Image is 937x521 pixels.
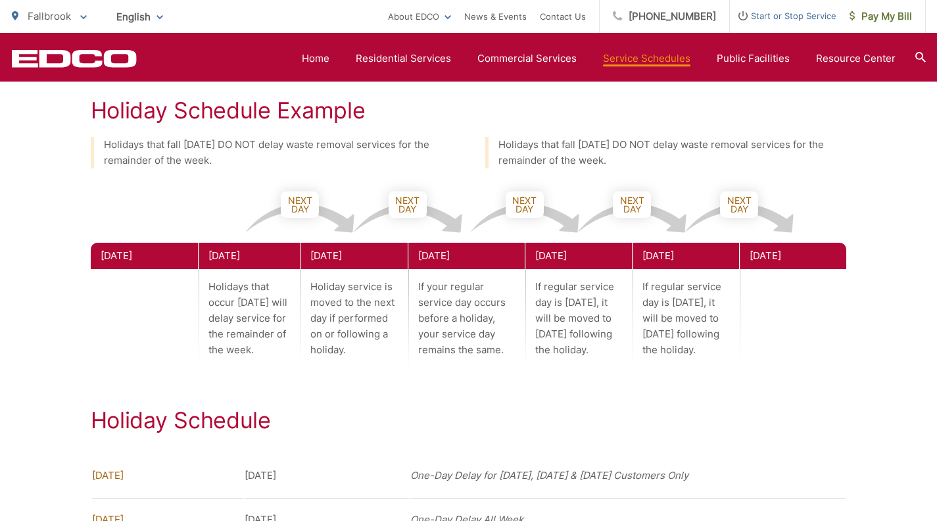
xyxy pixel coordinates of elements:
span: Next Day [613,191,651,218]
a: EDCD logo. Return to the homepage. [12,49,137,68]
td: [DATE] [92,455,243,497]
span: Next Day [389,191,427,218]
p: If your regular service day occurs before a holiday, your service day remains the same. [408,269,525,368]
td: One-Day Delay for [DATE], [DATE] & [DATE] Customers Only [410,455,846,497]
a: Home [302,51,329,66]
p: Holidays that occur [DATE] will delay service for the remainder of the week. [199,269,300,368]
p: Holiday service is moved to the next day if performed on or following a holiday. [300,269,407,368]
div: [DATE] [199,243,300,269]
div: [DATE] [91,243,198,269]
a: Resource Center [816,51,896,66]
a: About EDCO [388,9,451,24]
div: [DATE] [633,243,739,269]
span: Next Day [720,191,758,218]
div: [DATE] [740,243,846,269]
div: [DATE] [300,243,407,269]
span: Next Day [281,191,319,218]
a: News & Events [464,9,527,24]
div: [DATE] [525,243,632,269]
span: Pay My Bill [850,9,912,24]
a: Service Schedules [603,51,690,66]
a: Commercial Services [477,51,577,66]
div: [DATE] [408,243,525,269]
span: English [107,5,173,28]
span: Fallbrook [28,10,71,22]
p: Holidays that fall [DATE] DO NOT delay waste removal services for the remainder of the week. [498,137,847,168]
p: If regular service day is [DATE], it will be moved to [DATE] following the holiday. [525,269,632,368]
a: Residential Services [356,51,451,66]
h2: Holiday Schedule [91,407,847,434]
p: If regular service day is [DATE], it will be moved to [DATE] following the holiday. [633,269,739,368]
h2: Holiday Schedule Example [91,97,847,124]
a: Public Facilities [717,51,790,66]
a: Contact Us [540,9,586,24]
p: Holidays that fall [DATE] DO NOT delay waste removal services for the remainder of the week. [104,137,452,168]
td: [DATE] [245,455,409,497]
span: Next Day [506,191,544,218]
